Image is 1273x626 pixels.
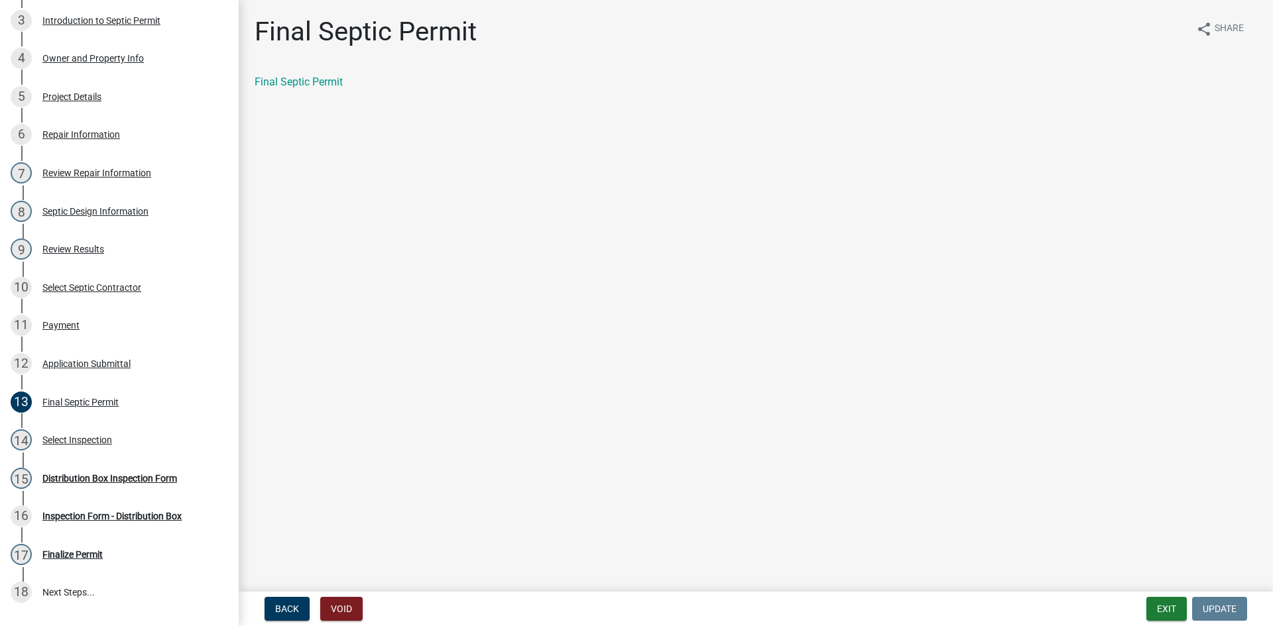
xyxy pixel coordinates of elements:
div: 4 [11,48,32,69]
div: Payment [42,321,80,330]
div: Review Results [42,244,104,254]
button: shareShare [1185,16,1254,42]
div: Introduction to Septic Permit [42,16,160,25]
h1: Final Septic Permit [255,16,477,48]
div: 12 [11,353,32,374]
div: Finalize Permit [42,550,103,559]
span: Share [1215,21,1244,37]
div: 8 [11,201,32,222]
div: Distribution Box Inspection Form [42,474,177,483]
div: Select Septic Contractor [42,283,141,292]
div: 9 [11,238,32,260]
i: share [1196,21,1212,37]
div: 13 [11,391,32,413]
button: Update [1192,597,1247,621]
div: 18 [11,582,32,603]
button: Back [265,597,310,621]
div: 6 [11,124,32,145]
div: 14 [11,429,32,450]
div: Owner and Property Info [42,54,144,63]
div: Select Inspection [42,435,112,444]
span: Back [275,603,299,614]
button: Void [320,597,363,621]
div: 15 [11,468,32,489]
div: Repair Information [42,130,120,139]
div: 5 [11,86,32,107]
button: Exit [1146,597,1187,621]
div: 10 [11,277,32,298]
a: Final Septic Permit [255,76,343,88]
div: Project Details [42,92,101,101]
div: Septic Design Information [42,207,149,216]
div: 7 [11,162,32,183]
div: 3 [11,10,32,31]
div: 16 [11,505,32,527]
div: Application Submittal [42,359,131,368]
span: Update [1203,603,1237,614]
div: Review Repair Information [42,168,151,178]
div: Inspection Form - Distribution Box [42,511,182,521]
div: Final Septic Permit [42,397,119,407]
div: 17 [11,544,32,565]
div: 11 [11,315,32,336]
